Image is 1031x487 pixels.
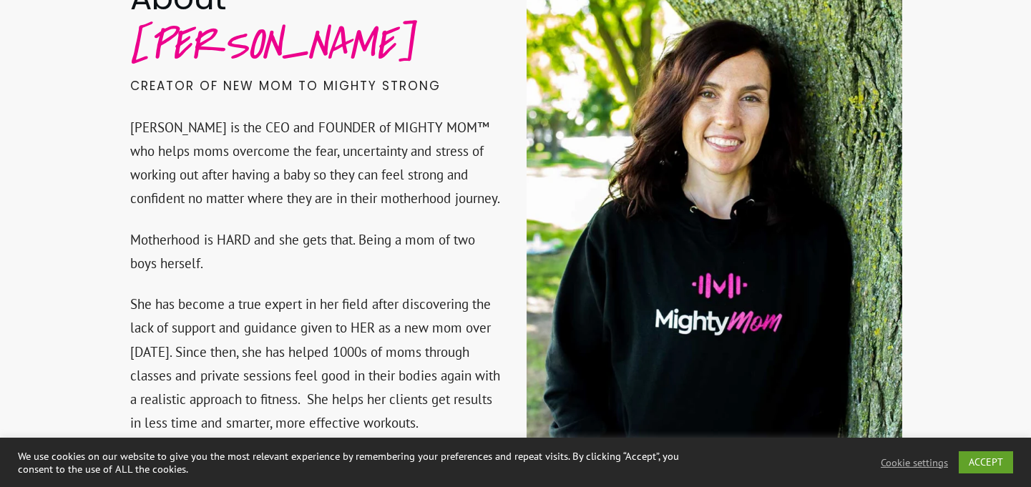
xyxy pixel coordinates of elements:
a: ACCEPT [959,451,1013,473]
p: [PERSON_NAME] is the CEO and FOUNDER of MIGHTY MOM™ who helps moms overcome the fear, uncertainty... [130,116,504,228]
a: Cookie settings [881,456,948,469]
p: She has become a true expert in her field after discovering the lack of support and guidance give... [130,292,504,453]
p: Creator of NEW MOM TO MIGHTY STRONG [130,76,504,114]
span: [PERSON_NAME] [130,14,412,76]
div: We use cookies on our website to give you the most relevant experience by remembering your prefer... [18,450,715,476]
p: Motherhood is HARD and she gets that. Being a mom of two boys herself. [130,228,504,293]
